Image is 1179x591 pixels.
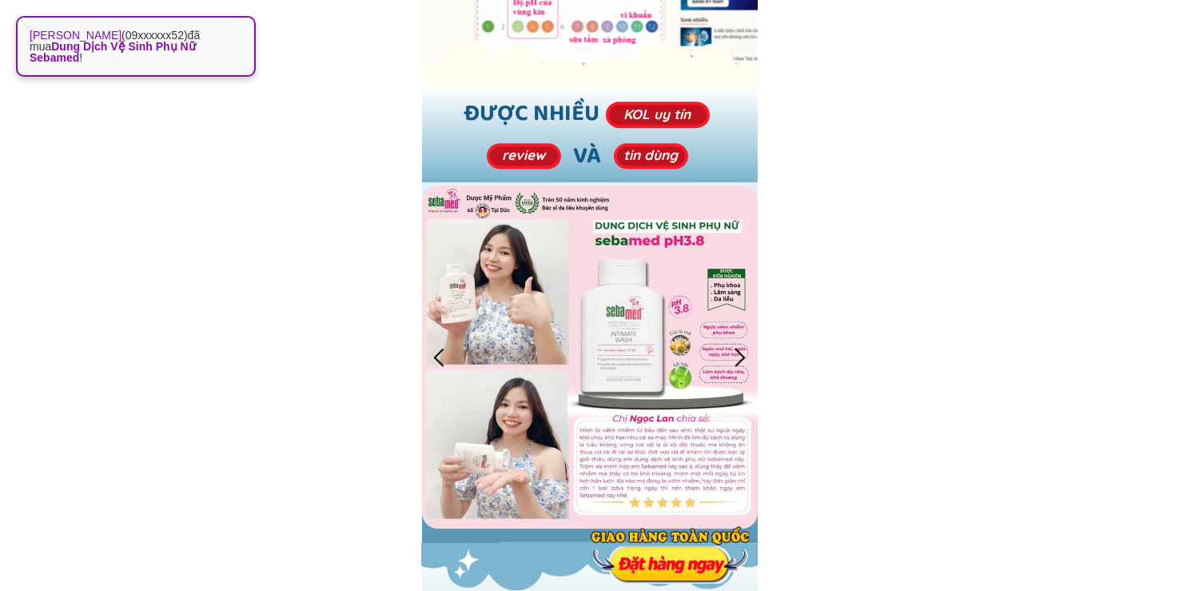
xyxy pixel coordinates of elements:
strong: [PERSON_NAME] [30,29,121,42]
h3: KOL uy tín [608,104,706,125]
h2: VÀ [491,140,684,177]
h3: tin dùng [615,145,686,166]
h3: review [488,145,559,166]
h2: ĐƯỢC NHIỀU [436,98,629,134]
span: 09xxxxxx52 [125,29,184,42]
span: Dung Dịch Vệ Sinh Phụ Nữ Sebamed [30,40,196,64]
p: ( ) đã mua ! [30,30,242,63]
